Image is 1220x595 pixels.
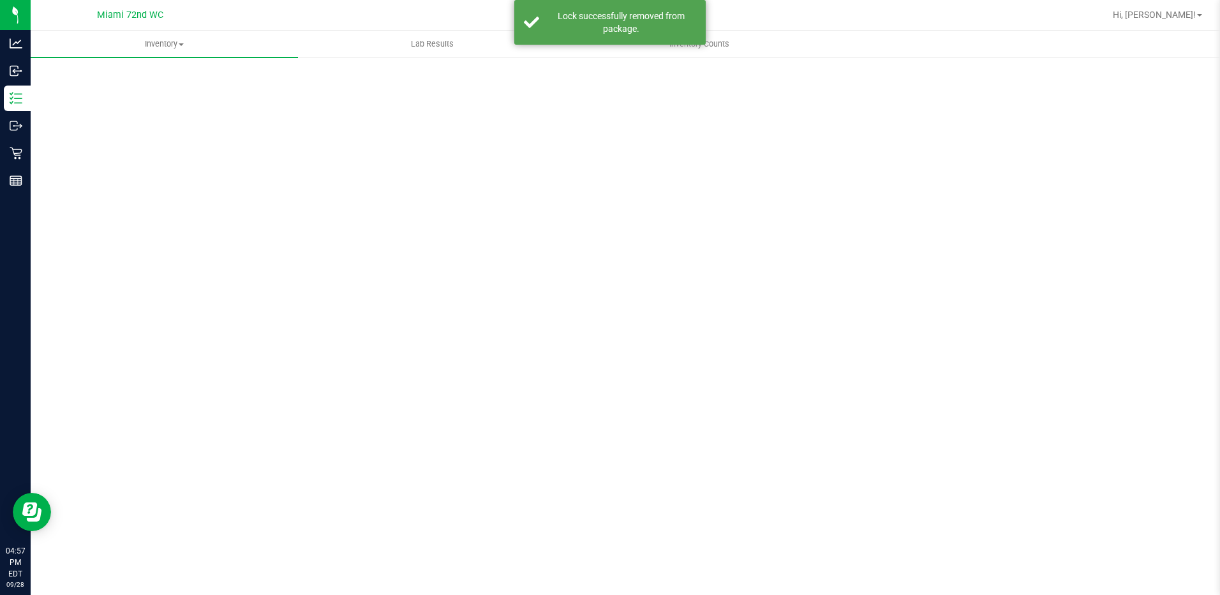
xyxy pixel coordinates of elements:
[31,38,298,50] span: Inventory
[6,580,25,589] p: 09/28
[10,64,22,77] inline-svg: Inbound
[1113,10,1196,20] span: Hi, [PERSON_NAME]!
[298,31,565,57] a: Lab Results
[13,493,51,531] iframe: Resource center
[394,38,471,50] span: Lab Results
[10,174,22,187] inline-svg: Reports
[10,119,22,132] inline-svg: Outbound
[6,545,25,580] p: 04:57 PM EDT
[97,10,163,20] span: Miami 72nd WC
[31,31,298,57] a: Inventory
[10,37,22,50] inline-svg: Analytics
[546,10,696,35] div: Lock successfully removed from package.
[10,147,22,160] inline-svg: Retail
[10,92,22,105] inline-svg: Inventory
